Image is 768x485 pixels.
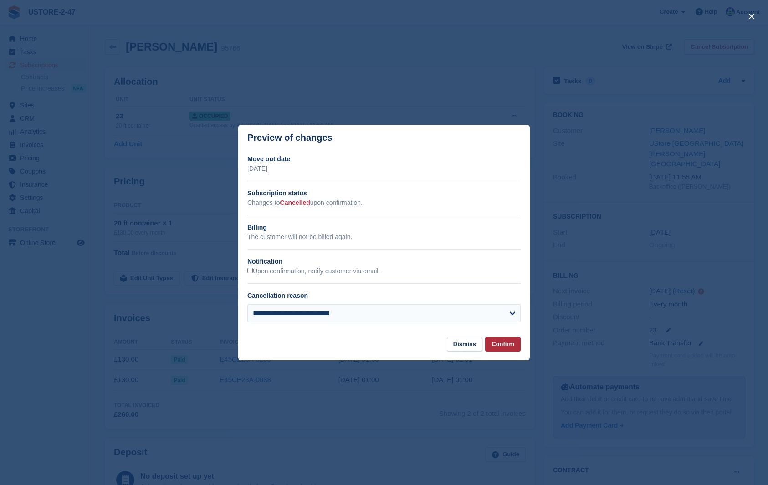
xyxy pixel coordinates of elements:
button: close [744,9,759,24]
label: Cancellation reason [247,292,308,299]
p: The customer will not be billed again. [247,232,521,242]
p: [DATE] [247,164,521,174]
p: Changes to upon confirmation. [247,198,521,208]
h2: Notification [247,257,521,266]
span: Cancelled [280,199,310,206]
label: Upon confirmation, notify customer via email. [247,267,380,276]
button: Confirm [485,337,521,352]
input: Upon confirmation, notify customer via email. [247,268,253,273]
h2: Move out date [247,154,521,164]
h2: Billing [247,223,521,232]
h2: Subscription status [247,189,521,198]
button: Dismiss [447,337,482,352]
p: Preview of changes [247,133,333,143]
